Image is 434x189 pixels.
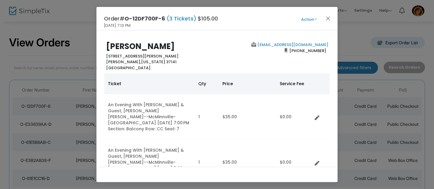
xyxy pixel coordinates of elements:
[124,15,165,22] span: O-12DF700F-6
[291,16,327,23] button: Action
[104,94,195,140] td: An Evening With [PERSON_NAME] & Guest, [PERSON_NAME] [PERSON_NAME]--McMinnville-[GEOGRAPHIC_DATA]...
[165,15,198,22] span: (3 Tickets)
[106,53,178,71] b: [STREET_ADDRESS][PERSON_NAME] [US_STATE] 37141 [GEOGRAPHIC_DATA]
[195,140,219,185] td: 1
[288,46,328,55] span: [PHONE_NUMBER]
[106,41,175,52] b: [PERSON_NAME]
[104,140,195,185] td: An Evening With [PERSON_NAME] & Guest, [PERSON_NAME] [PERSON_NAME]--McMinnville-[GEOGRAPHIC_DATA]...
[324,14,332,22] button: Close
[219,140,276,185] td: $35.00
[104,14,218,23] h4: Order# $105.00
[276,140,312,185] td: $0.00
[104,73,195,94] th: Ticket
[195,94,219,140] td: 1
[276,94,312,140] td: $0.00
[276,73,312,94] th: Service Fee
[256,42,328,48] a: [EMAIL_ADDRESS][DOMAIN_NAME]
[195,73,219,94] th: Qty
[104,23,131,29] span: [DATE] 7:13 PM
[219,94,276,140] td: $35.00
[106,59,141,65] span: [PERSON_NAME],
[219,73,276,94] th: Price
